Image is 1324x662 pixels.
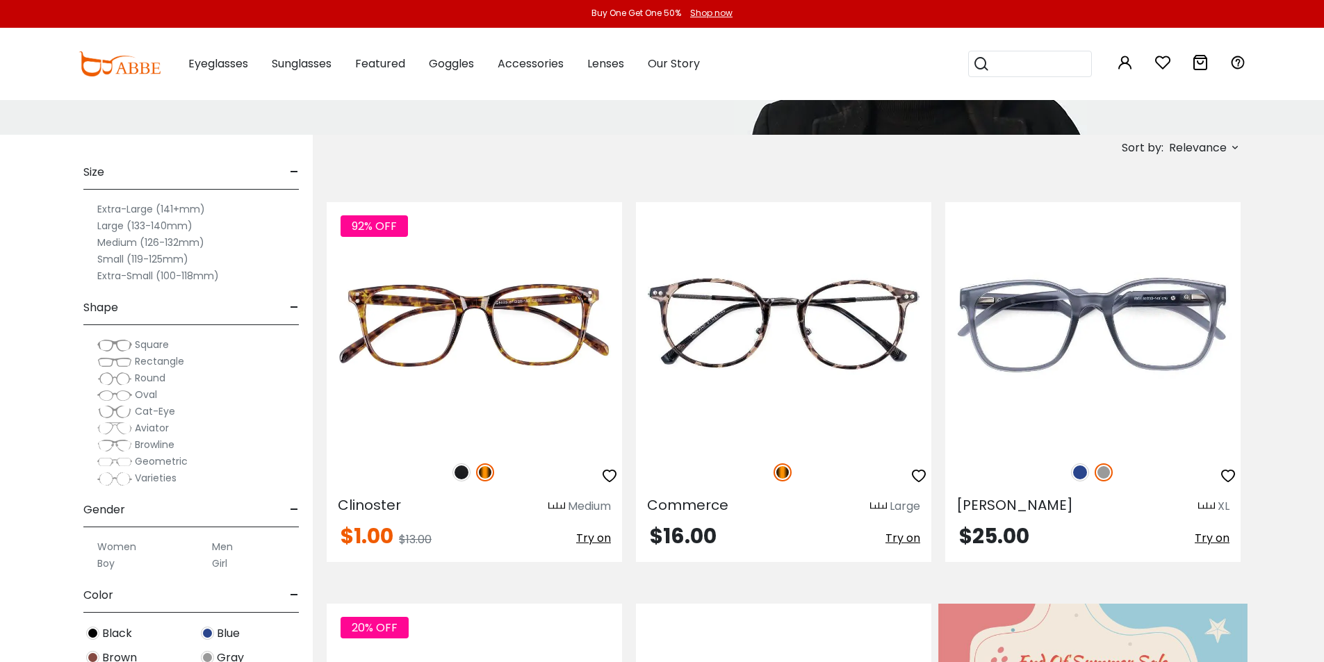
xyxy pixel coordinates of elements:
span: Round [135,371,165,385]
span: 20% OFF [341,617,409,638]
img: Browline.png [97,438,132,452]
label: Medium (126-132mm) [97,234,204,251]
div: XL [1218,498,1229,515]
span: - [290,493,299,527]
div: Buy One Get One 50% [591,7,681,19]
img: size ruler [870,502,887,512]
label: Extra-Small (100-118mm) [97,267,219,284]
img: size ruler [1198,502,1215,512]
span: Clinoster [338,495,401,515]
span: Geometric [135,454,188,468]
span: Gender [83,493,125,527]
img: Square.png [97,338,132,352]
img: Tortoise [476,463,494,481]
img: Blue [1071,463,1089,481]
a: Shop now [683,7,733,19]
label: Small (119-125mm) [97,251,188,267]
img: Blue [201,627,214,640]
span: Color [83,579,113,612]
span: Shape [83,291,118,324]
span: Commerce [647,495,728,515]
span: Goggles [429,56,474,72]
img: Round.png [97,372,132,386]
img: Black [86,627,99,640]
label: Girl [212,555,227,572]
img: Rectangle.png [97,355,132,369]
span: Browline [135,438,174,452]
img: size ruler [548,502,565,512]
span: Cat-Eye [135,404,175,418]
span: Size [83,156,104,189]
span: Lenses [587,56,624,72]
img: Geometric.png [97,455,132,469]
span: Rectangle [135,354,184,368]
span: Featured [355,56,405,72]
img: Varieties.png [97,472,132,486]
span: Try on [1195,530,1229,546]
img: Oval.png [97,388,132,402]
span: Sunglasses [272,56,332,72]
div: Medium [568,498,611,515]
button: Try on [576,526,611,551]
span: Varieties [135,471,177,485]
span: $13.00 [399,531,432,547]
span: Black [102,625,132,642]
label: Extra-Large (141+mm) [97,201,205,217]
div: Large [890,498,920,515]
span: - [290,291,299,324]
label: Boy [97,555,115,572]
button: Try on [1195,526,1229,551]
span: Relevance [1169,135,1227,160]
img: Tortoise Clinoster - Plastic ,Universal Bridge Fit [327,202,622,448]
img: Tortoise [774,463,792,481]
div: Shop now [690,7,733,19]
img: Tortoise Commerce - TR ,Adjust Nose Pads [636,202,931,448]
img: abbeglasses.com [79,51,161,76]
span: 92% OFF [341,215,408,237]
img: Gray Barnett - TR ,Universal Bridge Fit [945,202,1241,448]
span: Oval [135,388,157,402]
label: Large (133-140mm) [97,217,193,234]
label: Women [97,538,136,555]
span: Square [135,338,169,351]
img: Matte Black [452,463,471,481]
span: Try on [885,530,920,546]
img: Gray [1095,463,1113,481]
span: [PERSON_NAME] [956,495,1073,515]
span: Eyeglasses [188,56,248,72]
img: Aviator.png [97,422,132,436]
span: Our Story [648,56,700,72]
img: Cat-Eye.png [97,405,132,419]
label: Men [212,538,233,555]
span: Aviator [135,421,169,435]
span: Blue [217,625,240,642]
span: $16.00 [650,521,717,551]
span: - [290,579,299,612]
span: $1.00 [341,521,393,551]
span: $25.00 [959,521,1029,551]
span: - [290,156,299,189]
span: Accessories [498,56,564,72]
span: Try on [576,530,611,546]
span: Sort by: [1122,140,1163,156]
button: Try on [885,526,920,551]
